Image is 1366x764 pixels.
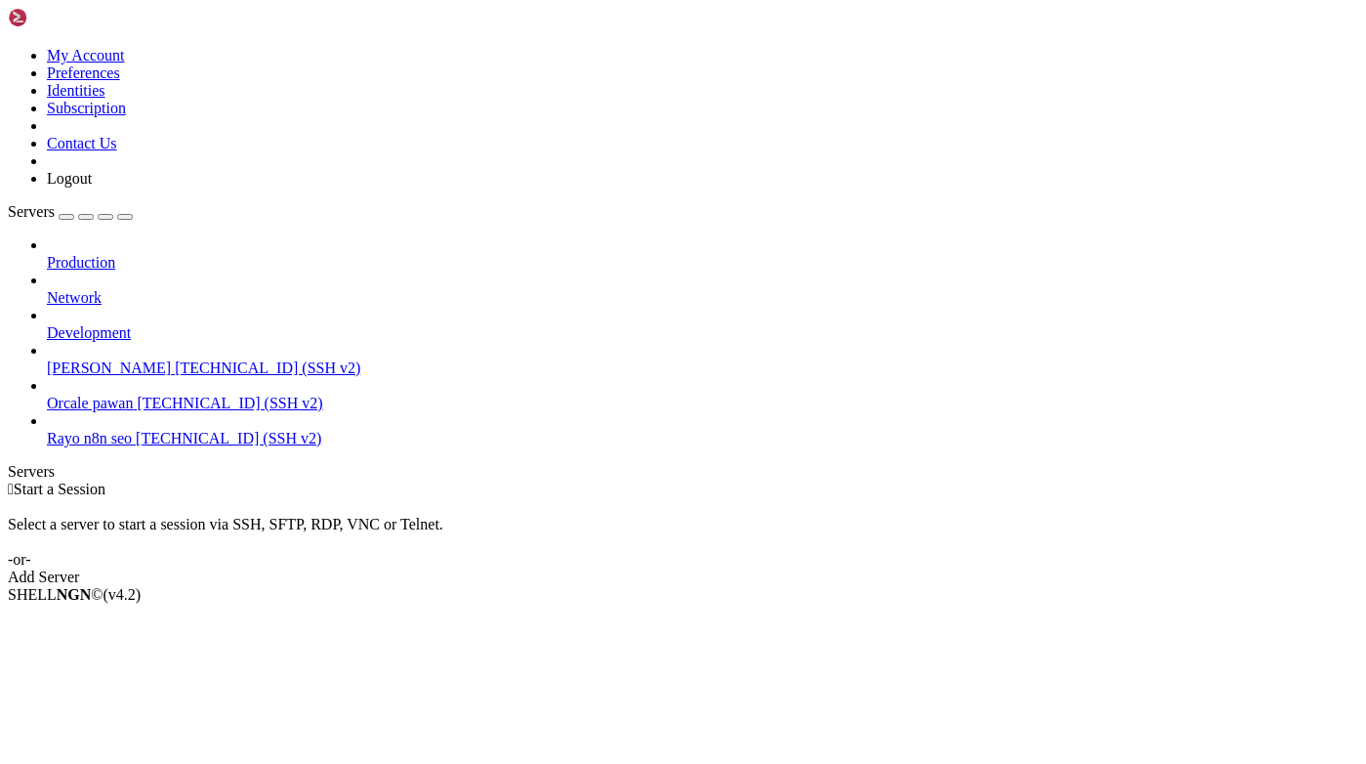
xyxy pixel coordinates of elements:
span: Network [47,289,102,306]
li: Orcale pawan [TECHNICAL_ID] (SSH v2) [47,377,1358,412]
li: Production [47,236,1358,272]
a: Network [47,289,1358,307]
a: My Account [47,47,125,64]
li: Development [47,307,1358,342]
a: Servers [8,203,133,220]
span: Production [47,254,115,271]
span: Development [47,324,131,341]
span:  [8,481,14,497]
span: [PERSON_NAME] [47,360,171,376]
a: Preferences [47,64,120,81]
a: Orcale pawan [TECHNICAL_ID] (SSH v2) [47,395,1358,412]
a: [PERSON_NAME] [TECHNICAL_ID] (SSH v2) [47,360,1358,377]
a: Identities [47,82,105,99]
span: [TECHNICAL_ID] (SSH v2) [137,395,322,411]
span: Orcale pawan [47,395,133,411]
a: Logout [47,170,92,187]
span: Rayo n8n seo [47,430,132,446]
span: Servers [8,203,55,220]
span: SHELL © [8,586,141,603]
li: Rayo n8n seo [TECHNICAL_ID] (SSH v2) [47,412,1358,447]
span: [TECHNICAL_ID] (SSH v2) [136,430,321,446]
a: Subscription [47,100,126,116]
span: 4.2.0 [103,586,142,603]
div: Add Server [8,569,1358,586]
span: [TECHNICAL_ID] (SSH v2) [175,360,360,376]
a: Rayo n8n seo [TECHNICAL_ID] (SSH v2) [47,430,1358,447]
li: Network [47,272,1358,307]
div: Select a server to start a session via SSH, SFTP, RDP, VNC or Telnet. -or- [8,498,1358,569]
a: Production [47,254,1358,272]
b: NGN [57,586,92,603]
a: Development [47,324,1358,342]
span: Start a Session [14,481,105,497]
a: Contact Us [47,135,117,151]
li: [PERSON_NAME] [TECHNICAL_ID] (SSH v2) [47,342,1358,377]
img: Shellngn [8,8,120,27]
div: Servers [8,463,1358,481]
